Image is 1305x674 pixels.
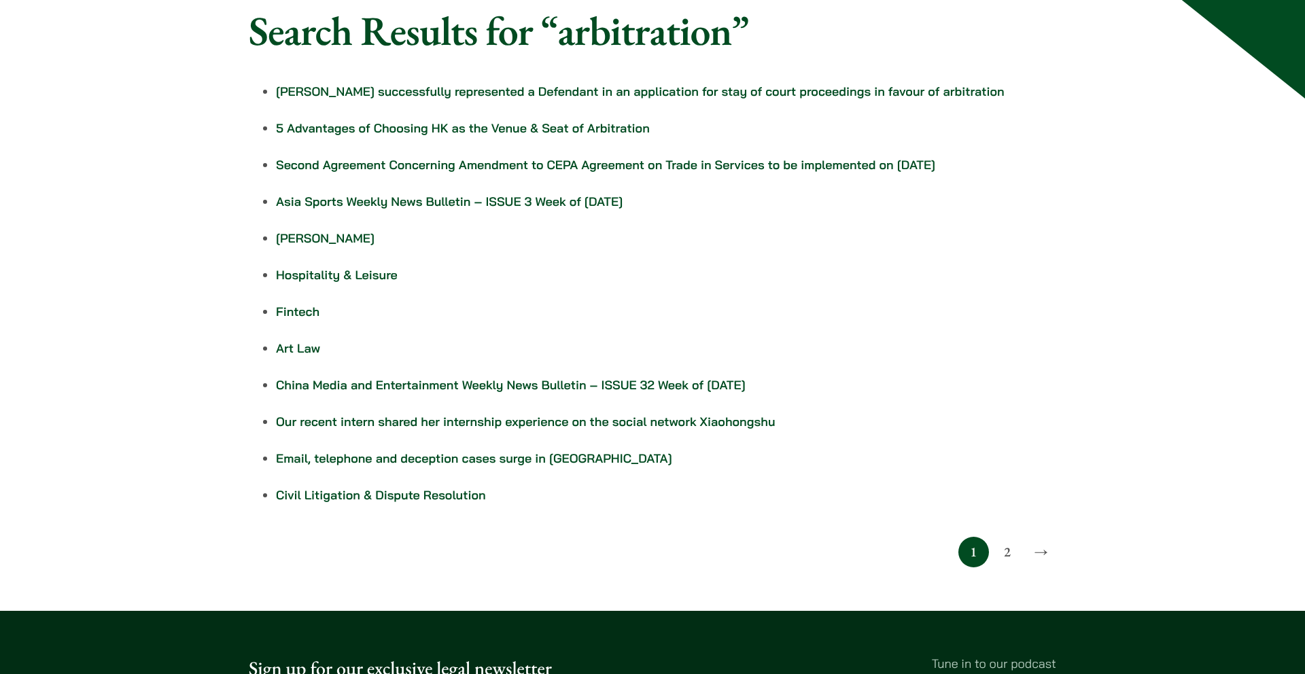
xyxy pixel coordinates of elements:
a: → [1026,537,1056,567]
a: Civil Litigation & Dispute Resolution [276,487,486,503]
h1: Search Results for “arbitration” [249,6,1056,55]
a: Our recent intern shared her internship experience on the social network Xiaohongshu [276,414,776,429]
a: [PERSON_NAME] [276,230,375,246]
a: Second Agreement Concerning Amendment to CEPA Agreement on Trade in Services to be implemented on... [276,157,935,173]
span: 1 [958,537,989,567]
nav: Posts pagination [249,537,1056,567]
a: Asia Sports Weekly News Bulletin – ISSUE 3 Week of [DATE] [276,194,623,209]
a: 2 [992,537,1022,567]
a: Fintech [276,304,319,319]
p: Tune in to our podcast [663,654,1056,673]
a: Hospitality & Leisure [276,267,398,283]
a: [PERSON_NAME] successfully represented a Defendant in an application for stay of court proceeding... [276,84,1005,99]
a: Art Law [276,340,320,356]
a: China Media and Entertainment Weekly News Bulletin – ISSUE 32 Week of [DATE] [276,377,746,393]
a: 5 Advantages of Choosing HK as the Venue & Seat of Arbitration [276,120,650,136]
a: Email, telephone and deception cases surge in [GEOGRAPHIC_DATA] [276,450,672,466]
